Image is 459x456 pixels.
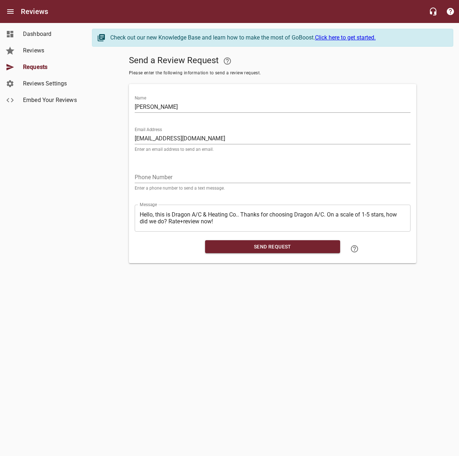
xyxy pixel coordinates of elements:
h6: Reviews [21,6,48,17]
label: Name [135,96,146,100]
span: Reviews [23,46,78,55]
a: Click here to get started. [315,34,376,41]
p: Enter an email address to send an email. [135,147,411,152]
button: Live Chat [425,3,442,20]
button: Send Request [205,240,340,253]
button: Support Portal [442,3,459,20]
div: Check out our new Knowledge Base and learn how to make the most of GoBoost. [110,33,446,42]
label: Email Address [135,127,162,132]
textarea: Hello, this is Dragon A/C & Heating Co.. Thanks for choosing Dragon A/C. On a scale of 1-5 stars,... [140,211,405,225]
span: Reviews Settings [23,79,78,88]
h5: Send a Review Request [129,52,416,70]
span: Please enter the following information to send a review request. [129,70,416,77]
a: Learn how to "Send a Review Request" [346,240,363,257]
a: Your Google or Facebook account must be connected to "Send a Review Request" [219,52,236,70]
span: Send Request [211,242,334,251]
button: Open drawer [2,3,19,20]
span: Dashboard [23,30,78,38]
span: Embed Your Reviews [23,96,78,104]
p: Enter a phone number to send a text message. [135,186,411,190]
span: Requests [23,63,78,71]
